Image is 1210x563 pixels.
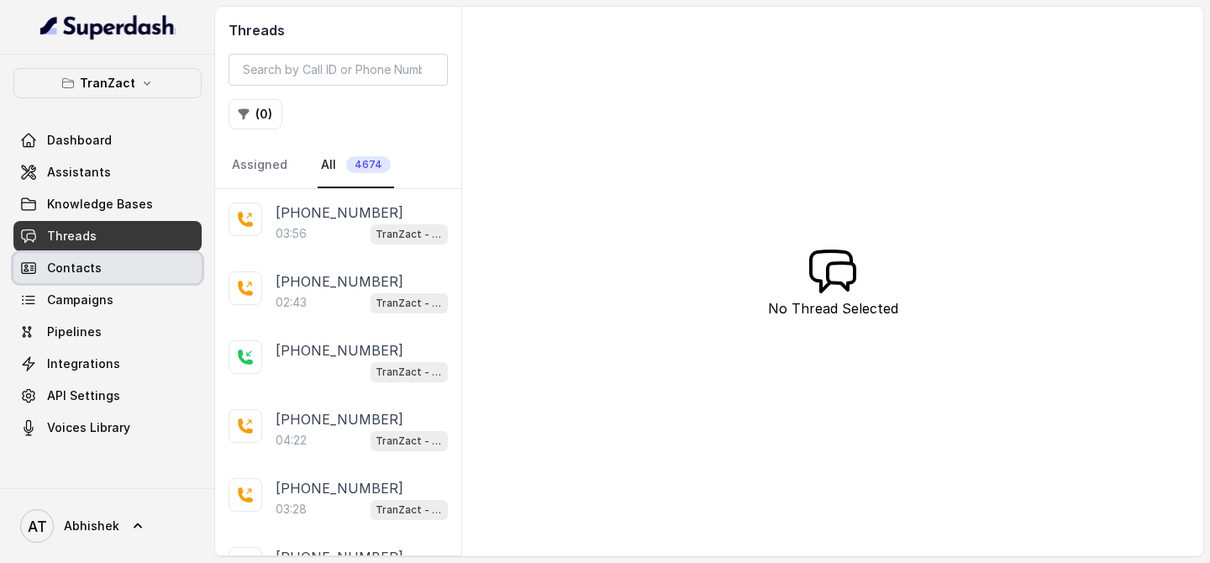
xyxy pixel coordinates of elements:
a: Pipelines [13,317,202,347]
span: Contacts [47,260,102,276]
span: Integrations [47,355,120,372]
a: Assigned [229,143,291,188]
a: Abhishek [13,502,202,550]
span: Threads [47,228,97,245]
p: TranZact - Outbound Call Assistant [376,364,443,381]
p: 04:22 [276,432,307,449]
input: Search by Call ID or Phone Number [229,54,448,86]
img: light.svg [40,13,176,40]
span: 4674 [346,156,391,173]
a: Assistants [13,157,202,187]
p: 02:43 [276,294,307,311]
a: Dashboard [13,125,202,155]
p: TranZact [80,73,135,93]
span: Assistants [47,164,111,181]
button: TranZact [13,68,202,98]
span: Dashboard [47,132,112,149]
span: Abhishek [64,518,119,534]
nav: Tabs [229,143,448,188]
p: TranZact - Outbound Call Assistant [376,295,443,312]
p: TranZact - Outbound Call Assistant [376,502,443,518]
p: [PHONE_NUMBER] [276,478,403,498]
p: [PHONE_NUMBER] [276,271,403,292]
text: AT [28,518,47,535]
a: Contacts [13,253,202,283]
span: Pipelines [47,324,102,340]
a: Integrations [13,349,202,379]
h2: Threads [229,20,448,40]
a: Voices Library [13,413,202,443]
a: Campaigns [13,285,202,315]
p: No Thread Selected [768,298,898,318]
a: Threads [13,221,202,251]
a: Knowledge Bases [13,189,202,219]
a: All4674 [318,143,394,188]
p: TranZact - Outbound Call Assistant [376,433,443,450]
p: 03:28 [276,501,307,518]
p: [PHONE_NUMBER] [276,340,403,360]
span: Knowledge Bases [47,196,153,213]
p: [PHONE_NUMBER] [276,409,403,429]
span: API Settings [47,387,120,404]
p: 03:56 [276,225,307,242]
button: (0) [229,99,282,129]
p: [PHONE_NUMBER] [276,203,403,223]
a: API Settings [13,381,202,411]
p: TranZact - Outbound Call Assistant [376,226,443,243]
span: Voices Library [47,419,130,436]
span: Campaigns [47,292,113,308]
